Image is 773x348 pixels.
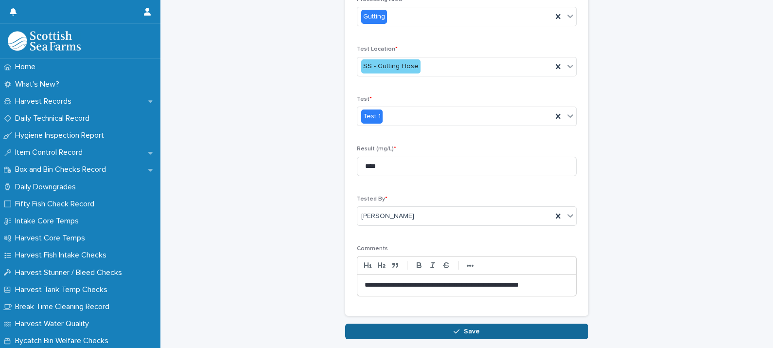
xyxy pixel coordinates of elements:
[11,131,112,140] p: Hygiene Inspection Report
[357,46,398,52] span: Test Location
[357,246,388,252] span: Comments
[8,31,81,51] img: mMrefqRFQpe26GRNOUkG
[11,62,43,72] p: Home
[11,251,114,260] p: Harvest Fish Intake Checks
[11,234,93,243] p: Harvest Core Temps
[11,80,67,89] p: What's New?
[463,259,477,271] button: •••
[11,200,102,209] p: Fifty Fish Check Record
[11,97,79,106] p: Harvest Records
[11,148,90,157] p: Item Control Record
[11,165,114,174] p: Box and Bin Checks Record
[361,10,387,24] div: Gutting
[361,59,421,73] div: SS - Gutting Hose
[464,328,480,335] span: Save
[11,336,116,346] p: Bycatch Bin Welfare Checks
[357,196,387,202] span: Tested By
[357,96,372,102] span: Test
[11,114,97,123] p: Daily Technical Record
[345,324,588,339] button: Save
[361,211,414,221] span: [PERSON_NAME]
[11,302,117,311] p: Break Time Cleaning Record
[11,183,84,192] p: Daily Downgrades
[357,146,396,152] span: Result (mg/L)
[11,268,130,277] p: Harvest Stunner / Bleed Checks
[467,262,474,270] strong: •••
[11,217,87,226] p: Intake Core Temps
[11,319,97,329] p: Harvest Water Quality
[361,110,383,124] div: Test 1
[11,285,115,294] p: Harvest Tank Temp Checks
